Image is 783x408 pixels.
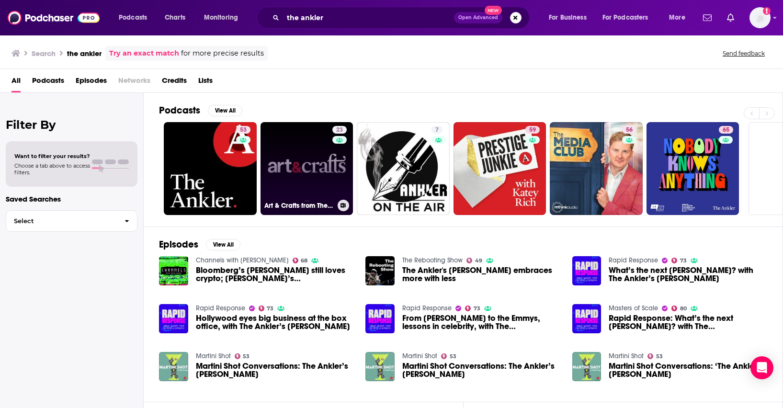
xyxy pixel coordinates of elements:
[159,304,188,333] img: Hollywood eyes big business at the box office, with The Ankler’s Janice Min
[198,73,213,92] a: Lists
[441,353,456,359] a: 53
[365,256,395,285] img: The Ankler's Janice Min embraces more with less
[159,256,188,285] img: Bloomberg’s Matt Levine still loves crypto; Ankler’s Janice Min loves newsletters
[206,239,240,250] button: View All
[525,126,540,134] a: 59
[240,125,247,135] span: 53
[549,11,587,24] span: For Business
[336,125,343,135] span: 23
[402,314,561,330] span: From [PERSON_NAME] to the Emmys, lessons in celebrity, with The [PERSON_NAME]’s [PERSON_NAME]
[264,202,334,210] h3: Art & Crafts from The Ankler
[402,362,561,378] a: Martini Shot Conversations: The Ankler’s Richard Rushfield
[454,12,502,23] button: Open AdvancedNew
[266,7,539,29] div: Search podcasts, credits, & more...
[402,304,452,312] a: Rapid Response
[572,304,601,333] img: Rapid Response: What’s the next Barbenheimer? with The Ankler’s Janice Min
[647,122,739,215] a: 65
[431,126,443,134] a: 7
[402,352,437,360] a: Martini Shot
[671,306,687,311] a: 80
[6,118,137,132] h2: Filter By
[609,266,767,283] span: What’s the next [PERSON_NAME]? with The Ankler’s [PERSON_NAME]
[14,153,90,159] span: Want to filter your results?
[159,104,242,116] a: PodcastsView All
[365,352,395,381] img: Martini Shot Conversations: The Ankler’s Richard Rushfield
[609,362,767,378] a: Martini Shot Conversations: ‘The Ankler’s’ Richard Rushfield
[267,306,273,311] span: 73
[669,11,685,24] span: More
[159,352,188,381] img: Martini Shot Conversations: The Ankler’s Richard Rushfield
[197,10,250,25] button: open menu
[626,125,633,135] span: 56
[596,10,662,25] button: open menu
[243,354,250,359] span: 53
[196,266,354,283] a: Bloomberg’s Matt Levine still loves crypto; Ankler’s Janice Min loves newsletters
[402,314,561,330] a: From Taylor Swift to the Emmys, lessons in celebrity, with The Ankler’s Janice Min
[32,73,64,92] a: Podcasts
[609,314,767,330] a: Rapid Response: What’s the next Barbenheimer? with The Ankler’s Janice Min
[609,314,767,330] span: Rapid Response: What’s the next [PERSON_NAME]? with The [PERSON_NAME]’s [PERSON_NAME]
[32,49,56,58] h3: Search
[196,362,354,378] span: Martini Shot Conversations: The Ankler’s [PERSON_NAME]
[159,10,191,25] a: Charts
[196,304,245,312] a: Rapid Response
[196,314,354,330] span: Hollywood eyes big business at the box office, with The Ankler’s [PERSON_NAME]
[181,48,264,59] span: for more precise results
[662,10,697,25] button: open menu
[719,126,733,134] a: 65
[550,122,643,215] a: 56
[450,354,456,359] span: 53
[236,126,250,134] a: 53
[435,125,439,135] span: 7
[465,306,480,311] a: 73
[109,48,179,59] a: Try an exact match
[6,210,137,232] button: Select
[259,306,274,311] a: 73
[763,7,771,15] svg: Add a profile image
[365,304,395,333] a: From Taylor Swift to the Emmys, lessons in celebrity, with The Ankler’s Janice Min
[402,266,561,283] span: The Ankler's [PERSON_NAME] embraces more with less
[750,356,773,379] div: Open Intercom Messenger
[11,73,21,92] a: All
[159,238,240,250] a: EpisodesView All
[542,10,599,25] button: open menu
[609,256,658,264] a: Rapid Response
[67,49,102,58] h3: the ankler
[402,362,561,378] span: Martini Shot Conversations: The Ankler’s [PERSON_NAME]
[196,314,354,330] a: Hollywood eyes big business at the box office, with The Ankler’s Janice Min
[749,7,771,28] span: Logged in as lilynwalker
[475,259,482,263] span: 49
[208,105,242,116] button: View All
[602,11,648,24] span: For Podcasters
[196,256,289,264] a: Channels with Peter Kafka
[118,73,150,92] span: Networks
[8,9,100,27] img: Podchaser - Follow, Share and Rate Podcasts
[165,11,185,24] span: Charts
[609,266,767,283] a: What’s the next Barbenheimer? with The Ankler’s Janice Min
[402,256,463,264] a: The Rebooting Show
[723,125,729,135] span: 65
[119,11,147,24] span: Podcasts
[204,11,238,24] span: Monitoring
[572,256,601,285] img: What’s the next Barbenheimer? with The Ankler’s Janice Min
[162,73,187,92] a: Credits
[293,258,308,263] a: 68
[572,352,601,381] img: Martini Shot Conversations: ‘The Ankler’s’ Richard Rushfield
[301,259,307,263] span: 68
[196,362,354,378] a: Martini Shot Conversations: The Ankler’s Richard Rushfield
[680,306,687,311] span: 80
[402,266,561,283] a: The Ankler's Janice Min embraces more with less
[609,304,658,312] a: Masters of Scale
[723,10,738,26] a: Show notifications dropdown
[609,352,644,360] a: Martini Shot
[656,354,663,359] span: 53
